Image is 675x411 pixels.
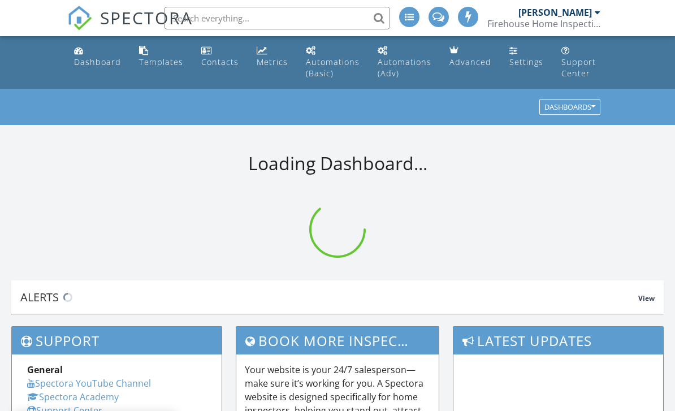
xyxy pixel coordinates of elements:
[378,57,431,79] div: Automations (Adv)
[139,57,183,67] div: Templates
[252,41,292,73] a: Metrics
[236,327,439,354] h3: Book More Inspections
[201,57,239,67] div: Contacts
[27,364,63,376] strong: General
[12,327,222,354] h3: Support
[70,41,126,73] a: Dashboard
[449,57,491,67] div: Advanced
[164,7,390,29] input: Search everything...
[67,6,92,31] img: The Best Home Inspection Software - Spectora
[539,99,600,115] button: Dashboards
[487,18,600,29] div: Firehouse Home Inspections
[445,41,496,73] a: Advanced
[306,57,360,79] div: Automations (Basic)
[373,41,436,84] a: Automations (Advanced)
[67,15,193,39] a: SPECTORA
[544,103,595,111] div: Dashboards
[518,7,592,18] div: [PERSON_NAME]
[197,41,243,73] a: Contacts
[453,327,663,354] h3: Latest Updates
[74,57,121,67] div: Dashboard
[257,57,288,67] div: Metrics
[638,293,655,303] span: View
[561,57,596,79] div: Support Center
[505,41,548,73] a: Settings
[509,57,543,67] div: Settings
[301,41,364,84] a: Automations (Basic)
[27,377,151,390] a: Spectora YouTube Channel
[27,391,119,403] a: Spectora Academy
[135,41,188,73] a: Templates
[557,41,605,84] a: Support Center
[20,289,638,305] div: Alerts
[100,6,193,29] span: SPECTORA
